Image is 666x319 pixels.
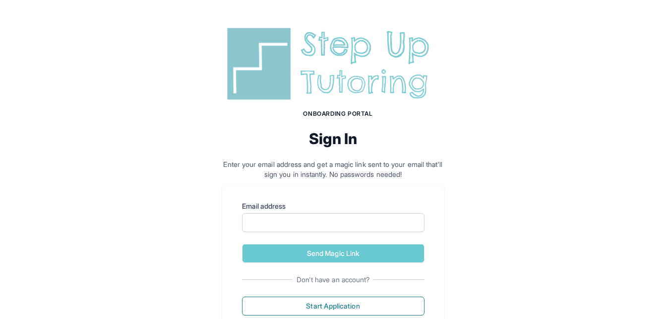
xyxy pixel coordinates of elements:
span: Don't have an account? [293,275,374,285]
h2: Sign In [222,130,444,148]
h1: Onboarding Portal [232,110,444,118]
button: Start Application [242,297,424,316]
img: Step Up Tutoring horizontal logo [222,24,444,104]
button: Send Magic Link [242,244,424,263]
label: Email address [242,201,424,211]
p: Enter your email address and get a magic link sent to your email that'll sign you in instantly. N... [222,159,444,179]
